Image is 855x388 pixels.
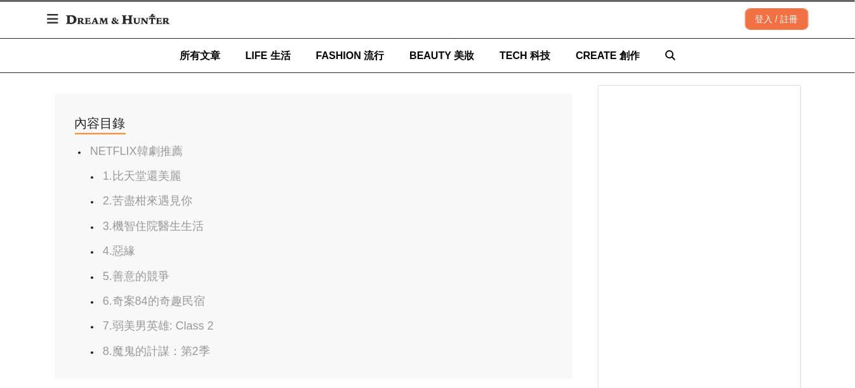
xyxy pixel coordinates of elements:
a: FASHION 流行 [316,39,385,72]
a: 8.魔鬼的計謀：第2季 [103,345,210,358]
div: 登入 / 註冊 [745,8,809,30]
span: FASHION 流行 [316,50,385,61]
span: CREATE 創作 [576,50,640,61]
img: Dream & Hunter [60,8,176,30]
a: 4.惡緣 [103,245,135,258]
a: LIFE 生活 [246,39,291,72]
a: CREATE 創作 [576,39,640,72]
a: 1.比天堂還美麗 [103,170,181,183]
a: 5.善意的競爭 [103,271,169,283]
a: TECH 科技 [500,39,550,72]
a: 2.苦盡柑來遇見你 [103,195,192,208]
span: TECH 科技 [500,50,550,61]
a: 6.奇案84的奇趣民宿 [103,295,205,308]
a: BEAUTY 美妝 [409,39,474,72]
a: 3.機智住院醫生生活 [103,220,204,233]
a: 7.弱美男英雄: Class 2 [103,320,214,333]
span: BEAUTY 美妝 [409,50,474,61]
a: NETFLIX韓劇推薦 [90,145,183,158]
span: 所有文章 [180,50,220,61]
div: 內容目錄 [75,114,126,135]
span: LIFE 生活 [246,50,291,61]
a: 所有文章 [180,39,220,72]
